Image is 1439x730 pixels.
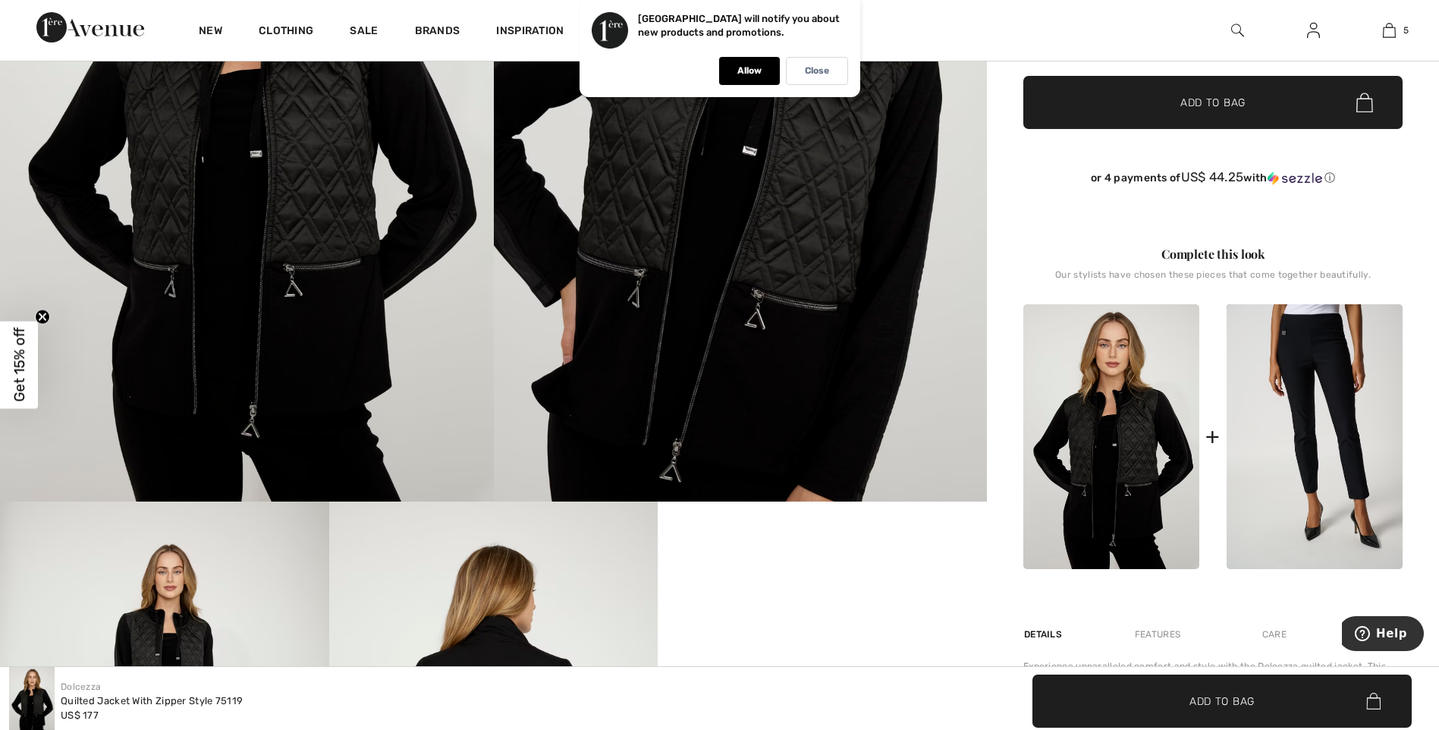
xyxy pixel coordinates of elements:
[199,24,222,40] a: New
[638,13,840,38] p: [GEOGRAPHIC_DATA] will notify you about new products and promotions.
[1268,171,1322,185] img: Sezzle
[61,694,243,709] div: Quilted Jacket With Zipper Style 75119
[1023,170,1403,185] div: or 4 payments of with
[1032,675,1412,728] button: Add to Bag
[61,710,99,721] span: US$ 177
[1231,21,1244,39] img: search the website
[1023,245,1403,263] div: Complete this look
[1342,616,1424,654] iframe: Opens a widget where you can find more information
[1189,694,1255,710] span: Add to Bag
[1249,621,1299,648] div: Care
[1023,659,1403,728] div: Experience unparalleled comfort and style with the Dolcezza quilted jacket. This hip-length, regu...
[1383,21,1396,39] img: My Bag
[805,65,829,77] p: Close
[1403,24,1409,37] span: 5
[415,24,460,40] a: Brands
[36,12,144,42] img: 1ère Avenue
[1352,21,1426,39] a: 5
[1122,621,1193,648] div: Features
[1295,21,1332,40] a: Sign In
[1180,95,1246,111] span: Add to Bag
[1181,169,1244,184] span: US$ 44.25
[1023,269,1403,292] div: Our stylists have chosen these pieces that come together beautifully.
[496,24,564,40] span: Inspiration
[737,65,762,77] p: Allow
[1023,304,1199,569] img: Quilted Jacket with Zipper Style 75119
[350,24,378,40] a: Sale
[11,328,28,402] span: Get 15% off
[1307,21,1320,39] img: My Info
[1023,76,1403,129] button: Add to Bag
[61,681,101,692] a: Dolcezza
[259,24,313,40] a: Clothing
[658,502,987,666] video: Your browser does not support the video tag.
[1366,693,1381,710] img: Bag.svg
[35,310,50,325] button: Close teaser
[1227,304,1403,569] img: High-Waisted Ankle-Length Trousers Style 201483
[1023,170,1403,190] div: or 4 payments ofUS$ 44.25withSezzle Click to learn more about Sezzle
[1356,93,1373,112] img: Bag.svg
[1023,621,1066,648] div: Details
[1205,420,1220,454] div: +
